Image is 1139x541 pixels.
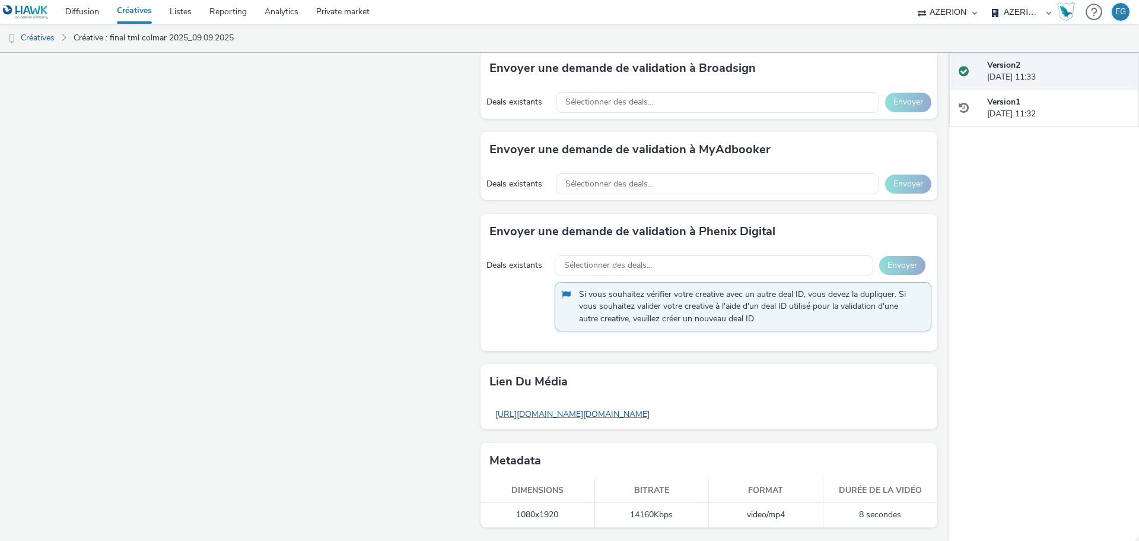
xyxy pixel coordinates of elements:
[987,59,1020,71] strong: Version 2
[987,96,1020,107] strong: Version 1
[709,503,823,527] td: video/mp4
[1057,2,1080,21] a: Hawk Academy
[486,260,549,271] div: Deals existants
[823,503,938,527] td: 8 secondes
[879,256,925,275] button: Envoyer
[823,479,938,503] th: Durée de la vidéo
[486,178,550,190] div: Deals existants
[489,373,568,391] h3: Lien du média
[987,96,1130,121] div: [DATE] 11:32
[6,33,18,45] img: dooh
[1115,3,1126,21] div: EG
[565,179,653,189] span: Sélectionner des deals...
[565,97,653,107] span: Sélectionner des deals...
[489,59,756,77] h3: Envoyer une demande de validation à Broadsign
[1057,2,1075,21] img: Hawk Academy
[3,5,49,20] img: undefined Logo
[885,175,931,194] button: Envoyer
[486,96,550,108] div: Deals existants
[489,403,656,426] a: [URL][DOMAIN_NAME][DOMAIN_NAME]
[564,261,652,271] span: Sélectionner des deals...
[579,289,919,325] span: Si vous souhaitez vérifier votre creative avec un autre deal ID, vous devez la dupliquer. Si vous...
[489,141,771,159] h3: Envoyer une demande de validation à MyAdbooker
[885,93,931,112] button: Envoyer
[489,452,541,470] h3: Metadata
[987,59,1130,84] div: [DATE] 11:33
[481,503,595,527] td: 1080x1920
[68,24,240,52] a: Créative : final tml colmar 2025_09.09.2025
[595,503,710,527] td: 14160 Kbps
[709,479,823,503] th: Format
[595,479,710,503] th: Bitrate
[489,223,775,241] h3: Envoyer une demande de validation à Phenix Digital
[481,479,595,503] th: Dimensions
